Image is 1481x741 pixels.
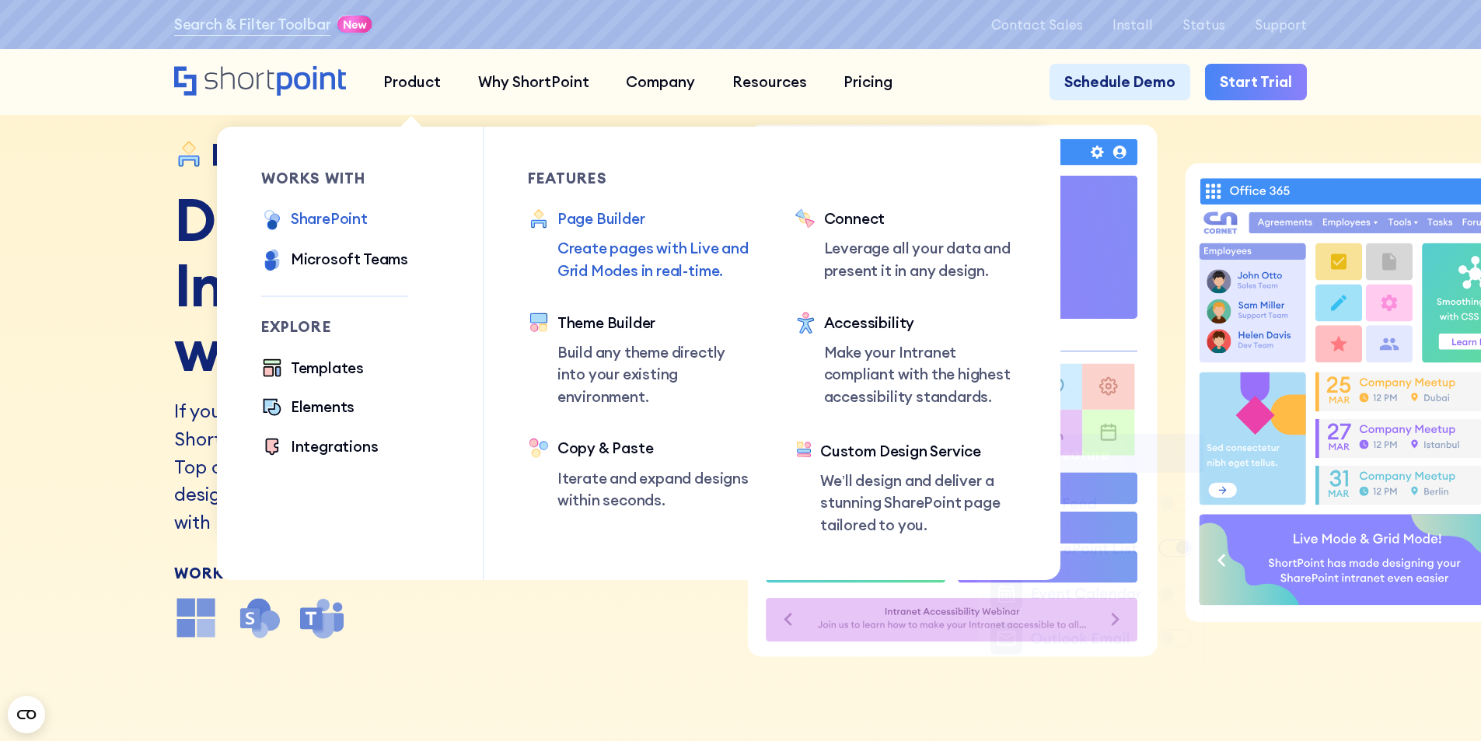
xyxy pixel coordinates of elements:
a: Install [1112,17,1153,32]
a: AccessibilityMake your Intranet compliant with the highest accessibility standards. [795,312,1017,411]
a: Microsoft Teams [261,248,408,274]
div: Product [383,71,441,93]
a: Resources [714,64,826,101]
a: ConnectLeverage all your data and present it in any design. [795,208,1017,281]
a: Elements [261,396,355,421]
a: Pricing [826,64,912,101]
a: Theme BuilderBuild any theme directly into your existing environment. [528,312,750,408]
a: Page BuilderCreate pages with Live and Grid Modes in real-time. [528,208,750,281]
p: Create pages with Live and Grid Modes in real-time. [557,237,750,281]
div: SharePoint [291,208,368,230]
div: Resources [732,71,807,93]
a: Copy & PasteIterate and expand designs within seconds. [528,437,750,511]
img: SharePoint icon [237,596,281,640]
a: Why ShortPoint [459,64,608,101]
div: Connect [824,208,1017,230]
div: Accessibility [824,312,1017,334]
button: Open CMP widget [8,696,45,733]
a: SharePoint [261,208,368,233]
div: Custom Design Service [820,440,1016,463]
div: Page Builder [211,138,382,172]
a: Contact Sales [991,17,1083,32]
a: Home [174,66,346,98]
a: Support [1255,17,1307,32]
a: Integrations [261,435,379,460]
div: Page Builder [557,208,750,230]
p: Iterate and expand designs within seconds. [557,467,750,512]
a: Schedule Demo [1050,64,1190,101]
p: Top companies are using ShortPoint's Live Mode to design, brand and build gorgeous Intranet websi... [174,453,634,537]
div: Theme Builder [557,312,750,334]
a: Custom Design ServiceWe’ll design and deliver a stunning SharePoint page tailored to you. [795,440,1017,537]
div: Elements [291,396,355,418]
img: microsoft teams icon [300,596,344,640]
img: microsoft office icon [174,596,218,640]
div: Copy & Paste [557,437,750,460]
p: Leverage all your data and present it in any design. [824,237,1017,281]
div: Features [528,171,750,186]
div: Templates [291,357,364,379]
p: We’ll design and deliver a stunning SharePoint page tailored to you. [820,470,1016,537]
p: Make your Intranet compliant with the highest accessibility standards. [824,341,1017,408]
a: Company [607,64,714,101]
h1: Design Stunning Intranet Websites with Page Builder [174,187,729,383]
div: Integrations [291,435,379,458]
a: Templates [261,357,364,382]
div: Why ShortPoint [478,71,589,93]
a: Product [365,64,459,101]
iframe: Chat Widget [1403,666,1481,741]
p: Build any theme directly into your existing environment. [557,341,750,408]
div: Works With: [174,566,729,581]
div: works with [261,171,409,186]
div: Company [626,71,695,93]
a: Search & Filter Toolbar [174,13,331,36]
a: Start Trial [1205,64,1307,101]
div: Microsoft Teams [291,248,408,271]
a: Status [1182,17,1225,32]
h2: If you're looking for a SharePoint Builder, start with ShortPoint! [174,397,634,453]
div: Explore [261,320,409,334]
div: Pricing [844,71,892,93]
